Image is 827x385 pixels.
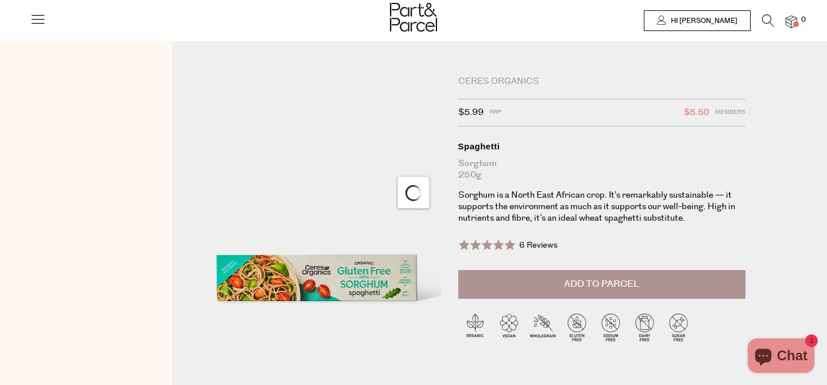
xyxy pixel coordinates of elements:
[662,310,695,344] img: P_P-ICONS-Live_Bec_V11_Sugar_Free.svg
[458,310,492,344] img: P_P-ICONS-Live_Bec_V11_Organic.svg
[668,16,737,26] span: Hi [PERSON_NAME]
[594,310,628,344] img: P_P-ICONS-Live_Bec_V11_Sodium_Free.svg
[564,278,639,291] span: Add to Parcel
[628,310,662,344] img: P_P-ICONS-Live_Bec_V11_Dairy_Free.svg
[798,15,809,25] span: 0
[458,158,745,181] div: Sorghum 250g
[458,190,745,224] p: Sorghum is a North East African crop. It’s remarkably sustainable — it supports the environment a...
[526,310,560,344] img: P_P-ICONS-Live_Bec_V11_Wholegrain.svg
[492,310,526,344] img: P_P-ICONS-Live_Bec_V11_Vegan.svg
[458,141,745,152] div: Spaghetti
[786,16,797,28] a: 0
[390,3,437,32] img: Part&Parcel
[715,105,745,120] span: Members
[458,105,484,120] span: $5.99
[744,338,818,376] inbox-online-store-chat: Shopify online store chat
[684,105,709,120] span: $5.50
[519,240,558,251] span: 6 Reviews
[458,76,745,87] div: Ceres Organics
[458,270,745,299] button: Add to Parcel
[644,10,751,31] a: Hi [PERSON_NAME]
[560,310,594,344] img: P_P-ICONS-Live_Bec_V11_Gluten_Free.svg
[489,105,501,120] span: RRP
